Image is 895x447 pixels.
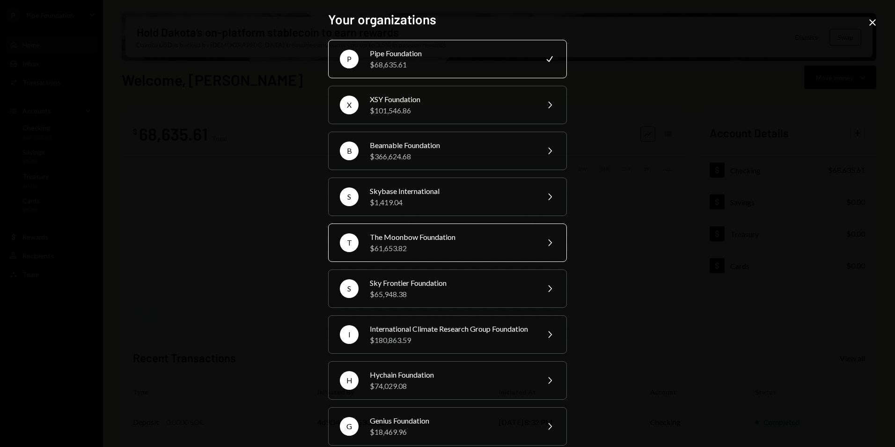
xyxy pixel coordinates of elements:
div: $65,948.38 [370,289,533,300]
button: GGenius Foundation$18,469.96 [328,407,567,446]
div: Skybase International [370,186,533,197]
button: XXSY Foundation$101,546.86 [328,86,567,124]
div: Genius Foundation [370,415,533,426]
div: H [340,371,359,390]
div: $180,863.59 [370,335,533,346]
div: I [340,325,359,344]
button: HHychain Foundation$74,029.08 [328,361,567,400]
div: Pipe Foundation [370,48,533,59]
button: SSkybase International$1,419.04 [328,178,567,216]
div: S [340,187,359,206]
div: X [340,96,359,114]
div: Beamable Foundation [370,140,533,151]
div: $366,624.68 [370,151,533,162]
button: PPipe Foundation$68,635.61 [328,40,567,78]
div: $61,653.82 [370,243,533,254]
div: S [340,279,359,298]
div: $74,029.08 [370,380,533,392]
button: TThe Moonbow Foundation$61,653.82 [328,223,567,262]
div: P [340,50,359,68]
div: Hychain Foundation [370,369,533,380]
div: The Moonbow Foundation [370,231,533,243]
div: $68,635.61 [370,59,533,70]
div: $101,546.86 [370,105,533,116]
h2: Your organizations [328,10,567,29]
div: International Climate Research Group Foundation [370,323,533,335]
div: $18,469.96 [370,426,533,438]
div: XSY Foundation [370,94,533,105]
div: T [340,233,359,252]
button: IInternational Climate Research Group Foundation$180,863.59 [328,315,567,354]
div: $1,419.04 [370,197,533,208]
button: SSky Frontier Foundation$65,948.38 [328,269,567,308]
div: G [340,417,359,436]
div: B [340,142,359,160]
button: BBeamable Foundation$366,624.68 [328,132,567,170]
div: Sky Frontier Foundation [370,277,533,289]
